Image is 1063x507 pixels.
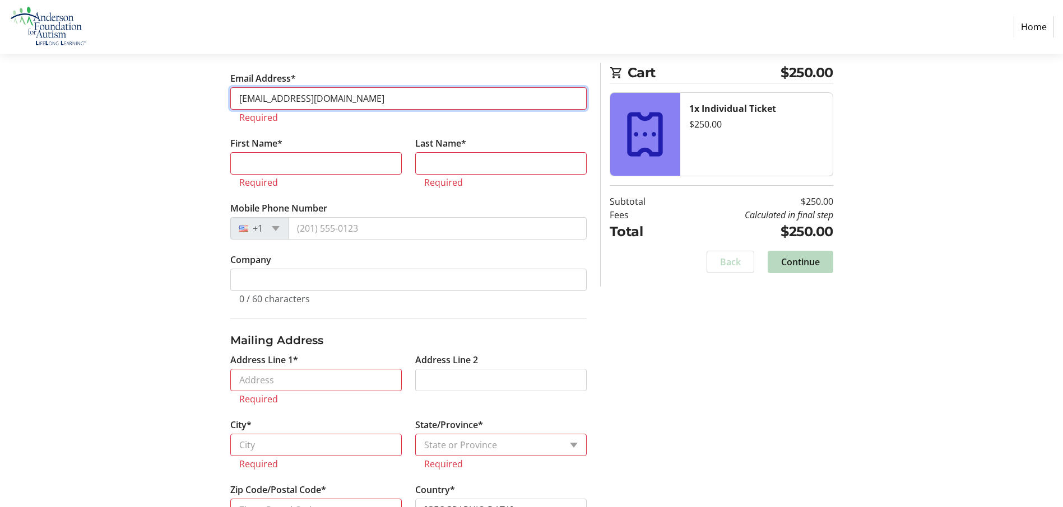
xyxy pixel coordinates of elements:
label: Mobile Phone Number [230,201,327,215]
tr-character-limit: 0 / 60 characters [239,293,310,305]
label: State/Province* [415,418,483,431]
td: $250.00 [674,195,833,208]
button: Continue [768,251,833,273]
tr-error: Required [239,458,393,470]
div: $250.00 [689,118,824,131]
tr-error: Required [239,393,393,405]
td: Total [610,222,674,242]
input: City [230,434,402,456]
span: Back [720,255,741,269]
label: Address Line 2 [415,353,478,367]
label: City* [230,418,252,431]
tr-error: Required [239,177,393,188]
label: Country* [415,483,455,496]
strong: 1x Individual Ticket [689,102,776,115]
td: $250.00 [674,222,833,242]
span: $250.00 [781,63,833,83]
label: Last Name* [415,137,466,150]
td: Subtotal [610,195,674,208]
label: First Name* [230,137,282,150]
td: Fees [610,208,674,222]
tr-error: Required [239,112,578,123]
button: Back [707,251,754,273]
label: Address Line 1* [230,353,298,367]
input: Address [230,369,402,391]
img: Anderson Foundation for Autism 's Logo [9,4,89,49]
input: (201) 555-0123 [288,217,587,240]
td: Calculated in final step [674,208,833,222]
h3: Mailing Address [230,332,587,349]
label: Company [230,253,271,266]
tr-error: Required [424,177,578,188]
a: Home [1014,16,1054,37]
label: Email Address* [230,72,296,85]
tr-error: Required [424,458,578,470]
span: Cart [628,63,781,83]
span: Continue [781,255,820,269]
label: Zip Code/Postal Code* [230,483,326,496]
